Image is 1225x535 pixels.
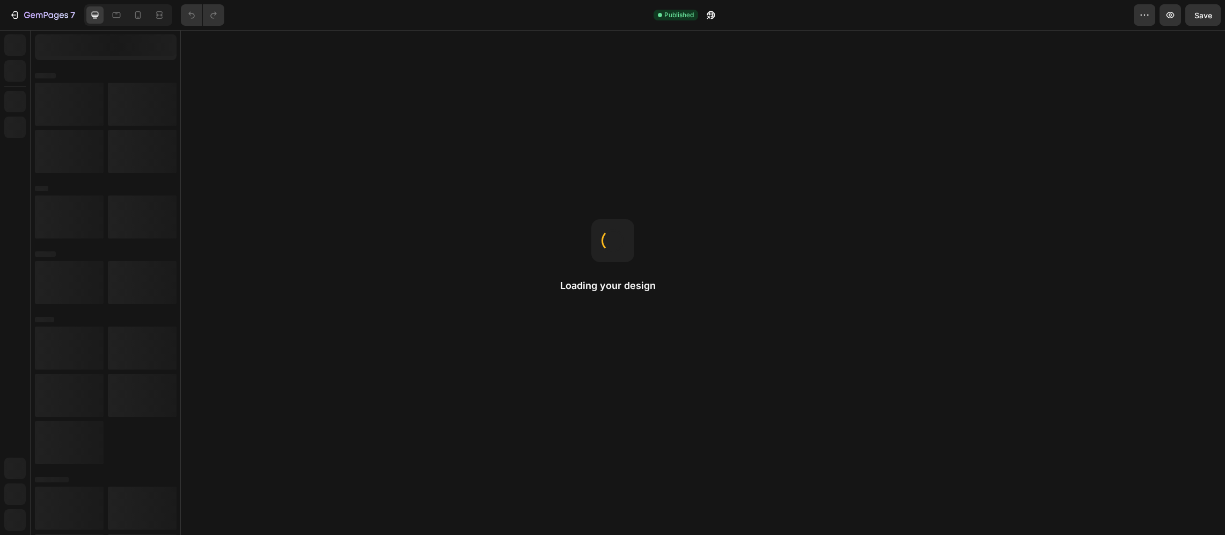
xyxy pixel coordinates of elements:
button: 7 [4,4,80,26]
button: Save [1185,4,1221,26]
h2: Loading your design [560,279,665,292]
p: 7 [70,9,75,21]
span: Save [1194,11,1212,20]
span: Published [664,10,694,20]
div: Undo/Redo [181,4,224,26]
